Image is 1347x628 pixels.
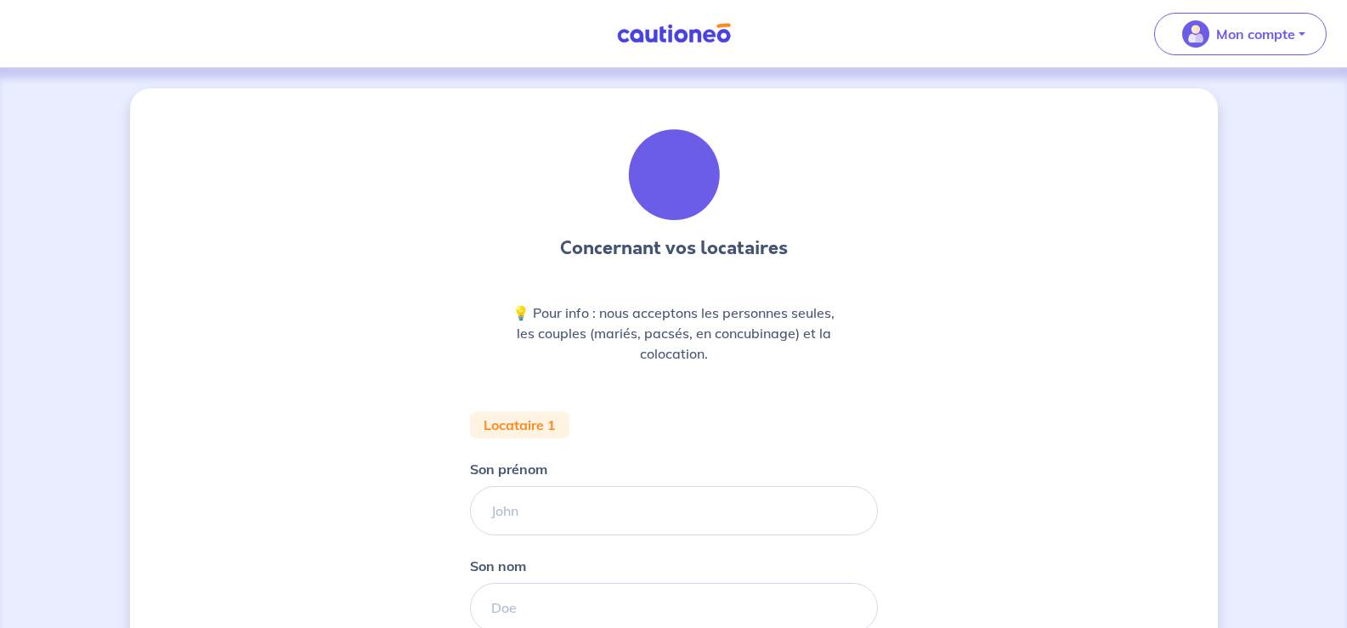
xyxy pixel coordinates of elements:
[1154,13,1327,55] button: illu_account_valid_menu.svgMon compte
[470,459,547,479] p: Son prénom
[1182,20,1209,48] img: illu_account_valid_menu.svg
[628,129,720,221] img: illu_tenants.svg
[470,556,526,576] p: Son nom
[511,303,837,364] p: 💡 Pour info : nous acceptons les personnes seules, les couples (mariés, pacsés, en concubinage) e...
[610,23,738,44] img: Cautioneo
[560,235,788,262] h3: Concernant vos locataires
[470,411,569,438] div: Locataire 1
[1216,24,1295,44] p: Mon compte
[470,486,878,535] input: John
